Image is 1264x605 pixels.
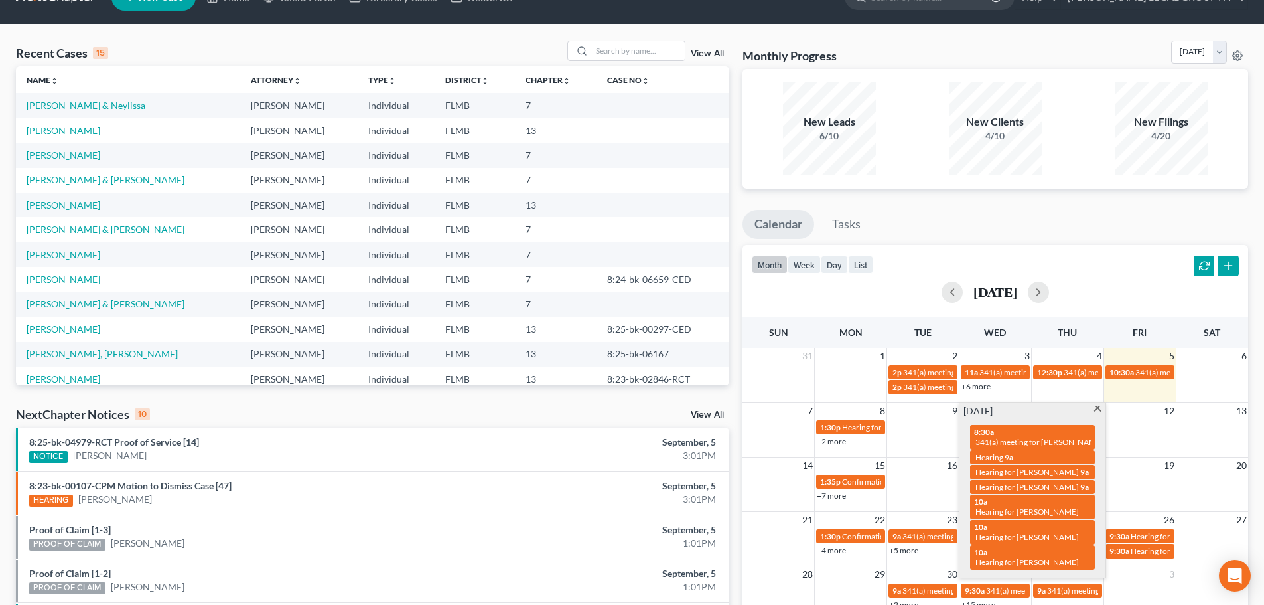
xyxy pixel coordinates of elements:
span: 11a [965,367,978,377]
div: NextChapter Notices [16,406,150,422]
span: [DATE] [963,404,993,418]
a: [PERSON_NAME] [73,449,147,462]
td: FLMB [435,342,515,367]
span: Hearing for [PERSON_NAME] [975,467,1079,477]
span: Tue [914,327,932,338]
div: 10 [135,408,150,420]
span: 1 [878,348,886,364]
span: Sun [769,327,788,338]
span: 9a [892,586,901,596]
span: 2p [892,382,902,392]
span: 19 [1162,458,1176,474]
span: 13 [1235,403,1248,419]
td: 8:25-bk-00297-CED [597,317,729,341]
span: 8 [878,403,886,419]
span: 2 [951,348,959,364]
a: Nameunfold_more [27,75,58,85]
a: [PERSON_NAME] [27,249,100,260]
td: FLMB [435,292,515,317]
a: +7 more [817,491,846,501]
div: New Clients [949,114,1042,130]
a: View All [691,410,724,420]
i: unfold_more [388,77,396,85]
span: 1:30p [820,531,841,541]
div: 4/10 [949,130,1042,143]
a: +5 more [889,545,918,555]
td: Individual [358,143,435,167]
a: [PERSON_NAME] [27,373,100,385]
a: [PERSON_NAME], [PERSON_NAME] [27,348,178,359]
td: Individual [358,267,435,292]
td: [PERSON_NAME] [240,367,357,391]
td: 8:24-bk-06659-CED [597,267,729,292]
span: 341(a) meeting for [PERSON_NAME] & [PERSON_NAME] [903,382,1101,392]
a: 8:25-bk-04979-RCT Proof of Service [14] [29,436,199,448]
span: 8:30a [974,427,994,437]
span: 341(a) meeting for [PERSON_NAME] [975,437,1103,447]
a: [PERSON_NAME] [78,493,152,506]
td: 13 [515,317,597,341]
span: Hearing for [PERSON_NAME] [975,532,1079,542]
td: [PERSON_NAME] [240,193,357,217]
span: Hearing for [PERSON_NAME] [842,422,946,432]
td: [PERSON_NAME] [240,267,357,292]
td: 13 [515,193,597,217]
td: Individual [358,193,435,217]
td: Individual [358,342,435,367]
span: Hearing for [PERSON_NAME] [975,507,1079,517]
span: 10a [974,522,987,532]
span: 23 [946,512,959,528]
a: [PERSON_NAME] [27,323,100,335]
input: Search by name... [592,41,685,60]
a: [PERSON_NAME] & Neylissa [27,100,145,111]
h2: [DATE] [973,285,1017,299]
span: 21 [801,512,814,528]
a: Attorneyunfold_more [251,75,301,85]
span: 26 [1162,512,1176,528]
span: 5 [1168,348,1176,364]
td: Individual [358,317,435,341]
span: 4 [1095,348,1103,364]
span: 341(a) meeting for [PERSON_NAME] & [PERSON_NAME] [903,367,1101,377]
div: September, 5 [496,479,716,493]
td: [PERSON_NAME] [240,217,357,242]
td: FLMB [435,317,515,341]
td: [PERSON_NAME] [240,342,357,367]
td: [PERSON_NAME] [240,292,357,317]
td: [PERSON_NAME] [240,317,357,341]
a: Typeunfold_more [368,75,396,85]
div: 1:01PM [496,537,716,550]
button: week [788,256,821,274]
td: Individual [358,242,435,267]
td: 13 [515,367,597,391]
span: Confirmation Hearing for [PERSON_NAME] & [PERSON_NAME] [842,477,1064,487]
a: [PERSON_NAME] [27,199,100,211]
span: 1:30p [820,422,841,432]
span: 15 [873,458,886,474]
td: FLMB [435,242,515,267]
a: Proof of Claim [1-3] [29,524,111,535]
td: FLMB [435,143,515,167]
div: Recent Cases [16,45,108,61]
span: 341(a) meeting for [PERSON_NAME] [902,586,1030,596]
td: [PERSON_NAME] [240,242,357,267]
span: 9:30a [1109,546,1129,556]
button: list [848,256,873,274]
span: 28 [801,566,814,582]
span: 31 [801,348,814,364]
div: New Filings [1115,114,1208,130]
td: Individual [358,168,435,193]
a: Districtunfold_more [445,75,489,85]
span: Hearing for [PERSON_NAME] [975,557,1079,567]
td: 7 [515,242,597,267]
a: [PERSON_NAME] & [PERSON_NAME] [27,174,184,185]
div: 6/10 [783,130,876,143]
span: Confirmation hearing for [PERSON_NAME] & [PERSON_NAME] [842,531,1063,541]
i: unfold_more [50,77,58,85]
td: FLMB [435,93,515,118]
a: +4 more [817,545,846,555]
td: Individual [358,217,435,242]
span: 9 [951,403,959,419]
span: 341(a) meeting for [PERSON_NAME] & [PERSON_NAME] [979,367,1178,377]
span: 10a [974,497,987,507]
